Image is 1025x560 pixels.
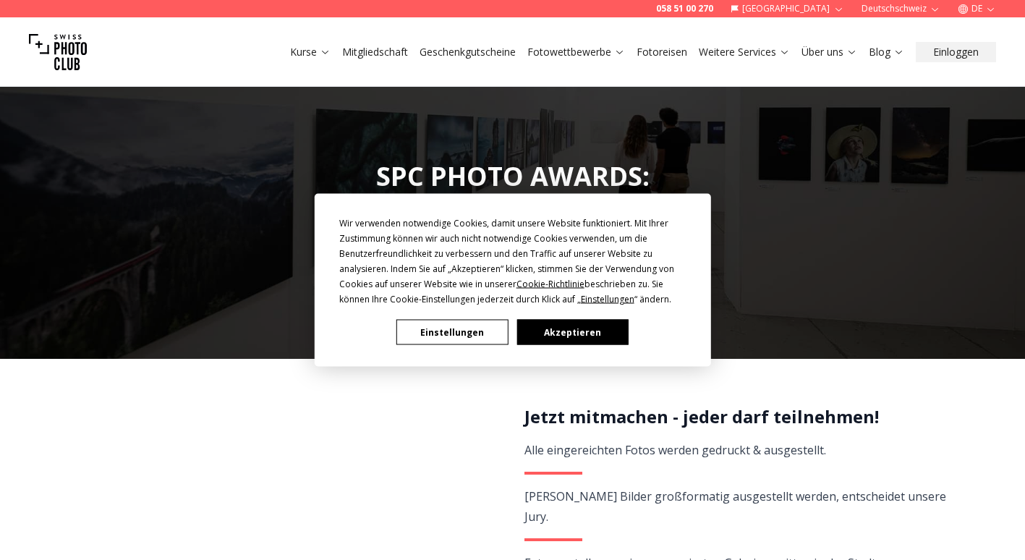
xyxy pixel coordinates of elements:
[314,194,710,367] div: Cookie Consent Prompt
[581,293,634,305] span: Einstellungen
[516,320,628,345] button: Akzeptieren
[339,216,686,307] div: Wir verwenden notwendige Cookies, damit unsere Website funktioniert. Mit Ihrer Zustimmung können ...
[396,320,508,345] button: Einstellungen
[516,278,584,290] span: Cookie-Richtlinie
